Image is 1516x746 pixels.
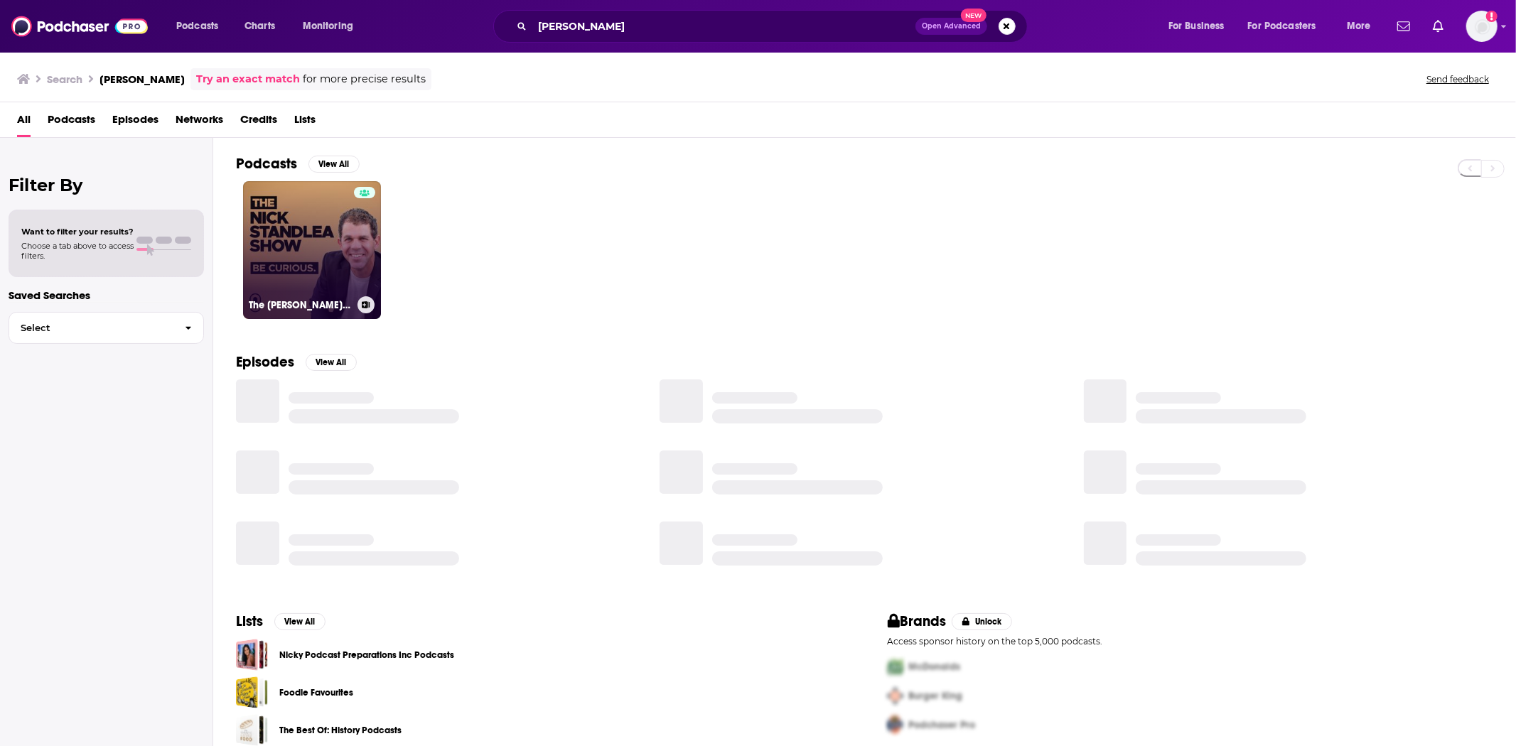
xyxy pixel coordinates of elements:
[1466,11,1498,42] button: Show profile menu
[909,690,963,702] span: Burger King
[9,323,173,333] span: Select
[882,652,909,681] img: First Pro Logo
[952,613,1012,630] button: Unlock
[507,10,1041,43] div: Search podcasts, credits, & more...
[249,299,352,311] h3: The [PERSON_NAME] Show
[236,714,268,746] a: The Best Of: History Podcasts
[922,23,981,30] span: Open Advanced
[1248,16,1316,36] span: For Podcasters
[236,353,294,371] h2: Episodes
[888,612,947,630] h2: Brands
[961,9,987,22] span: New
[308,156,360,173] button: View All
[532,15,915,38] input: Search podcasts, credits, & more...
[21,241,134,261] span: Choose a tab above to access filters.
[196,71,300,87] a: Try an exact match
[279,647,454,663] a: Nicky Podcast Preparations Inc Podcasts
[9,312,204,344] button: Select
[48,108,95,137] a: Podcasts
[1337,15,1389,38] button: open menu
[236,155,297,173] h2: Podcasts
[303,71,426,87] span: for more precise results
[176,16,218,36] span: Podcasts
[1158,15,1242,38] button: open menu
[882,710,909,740] img: Third Pro Logo
[236,155,360,173] a: PodcastsView All
[915,18,987,35] button: Open AdvancedNew
[274,613,326,630] button: View All
[909,719,976,731] span: Podchaser Pro
[1466,11,1498,42] img: User Profile
[306,354,357,371] button: View All
[1392,14,1416,38] a: Show notifications dropdown
[240,108,277,137] a: Credits
[244,16,275,36] span: Charts
[236,639,268,671] a: Nicky Podcast Preparations Inc Podcasts
[21,227,134,237] span: Want to filter your results?
[236,353,357,371] a: EpisodesView All
[9,288,204,302] p: Saved Searches
[1466,11,1498,42] span: Logged in as hmill
[47,72,82,86] h3: Search
[166,15,237,38] button: open menu
[1422,73,1493,85] button: Send feedback
[17,108,31,137] a: All
[112,108,158,137] a: Episodes
[303,16,353,36] span: Monitoring
[1168,16,1225,36] span: For Business
[1239,15,1337,38] button: open menu
[11,13,148,40] img: Podchaser - Follow, Share and Rate Podcasts
[176,108,223,137] a: Networks
[243,181,381,319] a: The [PERSON_NAME] Show
[882,681,909,710] img: Second Pro Logo
[294,108,316,137] a: Lists
[236,612,263,630] h2: Lists
[9,175,204,195] h2: Filter By
[236,676,268,708] a: Foodie Favourites
[235,15,284,38] a: Charts
[293,15,372,38] button: open menu
[909,661,961,673] span: McDonalds
[1486,11,1498,22] svg: Add a profile image
[279,685,353,701] a: Foodie Favourites
[236,612,326,630] a: ListsView All
[279,723,402,738] a: The Best Of: History Podcasts
[1347,16,1371,36] span: More
[1427,14,1449,38] a: Show notifications dropdown
[100,72,185,86] h3: [PERSON_NAME]
[888,636,1494,647] p: Access sponsor history on the top 5,000 podcasts.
